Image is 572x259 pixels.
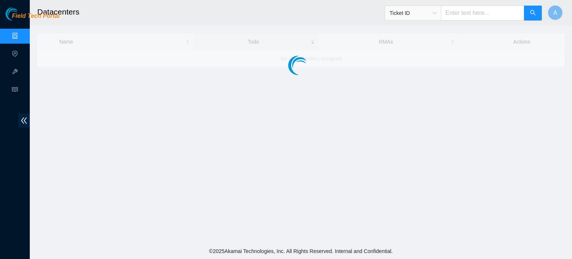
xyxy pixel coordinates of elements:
[530,10,536,17] span: search
[548,5,563,20] button: A
[30,243,572,259] footer: © 2025 Akamai Technologies, Inc. All Rights Reserved. Internal and Confidential.
[18,114,30,127] span: double-left
[441,6,524,20] input: Enter text here...
[524,6,542,20] button: search
[390,7,436,19] span: Ticket ID
[12,83,18,98] span: read
[12,13,60,20] span: Field Tech Portal
[6,13,60,23] a: Akamai TechnologiesField Tech Portal
[6,7,38,20] img: Akamai Technologies
[553,8,557,18] span: A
